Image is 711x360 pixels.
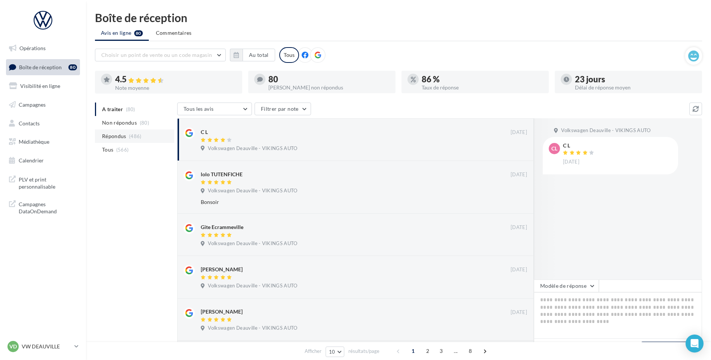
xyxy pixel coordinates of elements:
span: VD [9,343,17,350]
span: Campagnes DataOnDemand [19,199,77,215]
a: Calendrier [4,153,81,168]
a: Campagnes [4,97,81,113]
span: 3 [435,345,447,357]
span: Campagnes [19,101,46,108]
div: [PERSON_NAME] non répondus [268,85,390,90]
span: Boîte de réception [19,64,62,70]
span: 1 [407,345,419,357]
span: [DATE] [511,171,527,178]
div: C L [563,143,596,148]
span: (80) [140,120,149,126]
a: Boîte de réception80 [4,59,81,75]
button: Modèle de réponse [534,280,599,292]
span: Opérations [19,45,46,51]
div: Note moyenne [115,85,236,91]
span: Tous les avis [184,106,214,112]
div: 80 [268,75,390,83]
div: Gite Ecrammeville [201,223,243,231]
span: Afficher [305,348,321,355]
span: Médiathèque [19,138,49,145]
button: Au total [230,49,275,61]
button: Au total [243,49,275,61]
a: Opérations [4,40,81,56]
span: Volkswagen Deauville - VIKINGS AUTO [208,240,297,247]
div: Boîte de réception [95,12,702,23]
span: 8 [464,345,476,357]
button: Filtrer par note [255,103,311,115]
span: Volkswagen Deauville - VIKINGS AUTO [561,127,650,134]
div: 4.5 [115,75,236,84]
span: Visibilité en ligne [20,83,60,89]
a: Campagnes DataOnDemand [4,196,81,218]
a: PLV et print personnalisable [4,171,81,193]
div: 86 % [422,75,543,83]
span: (486) [129,133,142,139]
span: Calendrier [19,157,44,164]
div: Taux de réponse [422,85,543,90]
span: [DATE] [511,224,527,231]
div: C L [201,128,208,136]
span: CL [551,145,557,152]
span: Tous [102,146,113,153]
button: Tous les avis [177,103,252,115]
div: Bonsoir [201,198,478,206]
span: 10 [329,349,335,355]
span: ... [450,345,462,357]
div: 80 [68,64,77,70]
span: PLV et print personnalisable [19,174,77,190]
button: 10 [326,347,345,357]
span: 2 [422,345,434,357]
span: [DATE] [511,129,527,136]
div: Open Intercom Messenger [686,335,704,353]
div: [PERSON_NAME] [201,266,243,273]
div: Délai de réponse moyen [575,85,696,90]
span: Volkswagen Deauville - VIKINGS AUTO [208,325,297,332]
span: (566) [116,147,129,153]
span: Volkswagen Deauville - VIKINGS AUTO [208,187,297,194]
span: Contacts [19,120,40,126]
span: Non répondus [102,119,137,126]
a: Contacts [4,116,81,131]
span: Répondus [102,132,126,140]
button: Choisir un point de vente ou un code magasin [95,49,226,61]
span: résultats/page [348,348,379,355]
span: [DATE] [511,266,527,273]
a: VD VW DEAUVILLE [6,339,80,354]
span: Choisir un point de vente ou un code magasin [101,52,212,58]
div: [PERSON_NAME] [201,308,243,315]
a: Médiathèque [4,134,81,150]
div: lolo TUTENFICHE [201,171,243,178]
span: [DATE] [563,159,579,165]
span: Commentaires [156,29,192,37]
div: Tous [279,47,299,63]
p: VW DEAUVILLE [22,343,71,350]
a: Visibilité en ligne [4,78,81,94]
div: 23 jours [575,75,696,83]
span: Volkswagen Deauville - VIKINGS AUTO [208,283,297,289]
span: [DATE] [511,309,527,316]
span: Volkswagen Deauville - VIKINGS AUTO [208,145,297,152]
